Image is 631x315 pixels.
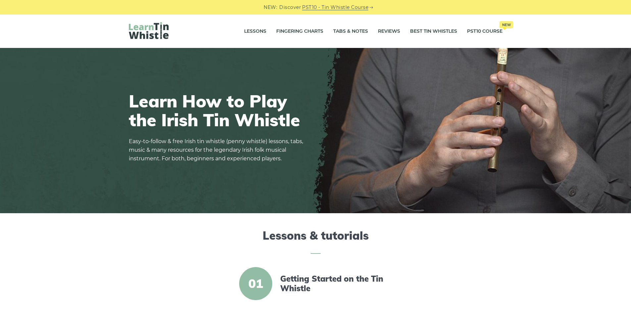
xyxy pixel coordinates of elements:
a: Reviews [378,23,400,40]
a: Tabs & Notes [333,23,368,40]
h2: Lessons & tutorials [129,229,502,254]
a: Best Tin Whistles [410,23,457,40]
a: Getting Started on the Tin Whistle [280,274,394,293]
span: 01 [239,267,272,300]
p: Easy-to-follow & free Irish tin whistle (penny whistle) lessons, tabs, music & many resources for... [129,137,308,163]
h1: Learn How to Play the Irish Tin Whistle [129,92,308,129]
a: Fingering Charts [276,23,323,40]
span: New [500,21,513,28]
img: LearnTinWhistle.com [129,22,169,39]
a: PST10 CourseNew [467,23,502,40]
a: Lessons [244,23,266,40]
